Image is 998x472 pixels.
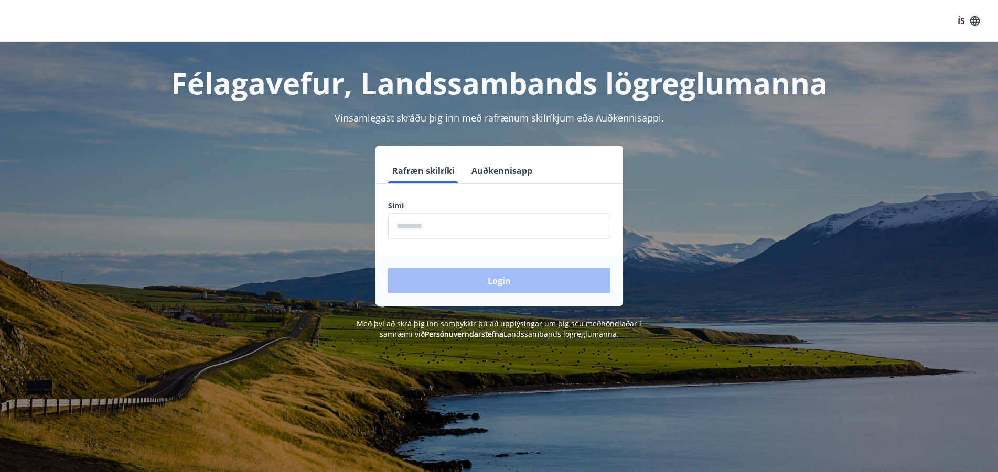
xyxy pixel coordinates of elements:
span: Vinsamlegast skráðu þig inn með rafrænum skilríkjum eða Auðkennisappi. [335,112,664,124]
button: Auðkennisapp [467,158,536,183]
a: Persónuverndarstefna [425,329,503,339]
button: Rafræn skilríki [388,158,459,183]
button: ÍS [952,12,985,30]
span: Með því að skrá þig inn samþykkir þú að upplýsingar um þig séu meðhöndlaðar í samræmi við Landssa... [357,319,641,339]
h1: Félagavefur, Landssambands lögreglumanna [134,63,864,103]
label: Sími [388,201,610,211]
